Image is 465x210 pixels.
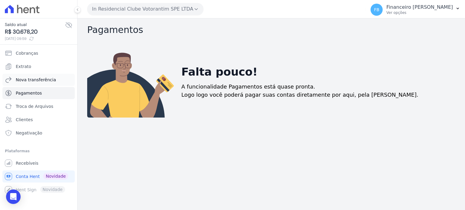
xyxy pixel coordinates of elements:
[16,77,56,83] span: Nova transferência
[386,4,453,10] p: Financeiro [PERSON_NAME]
[16,117,33,123] span: Clientes
[2,170,75,183] a: Conta Hent Novidade
[16,160,38,166] span: Recebíveis
[16,103,53,109] span: Troca de Arquivos
[2,157,75,169] a: Recebíveis
[181,91,418,99] p: Logo logo você poderá pagar suas contas diretamente por aqui, pela [PERSON_NAME].
[2,100,75,112] a: Troca de Arquivos
[374,8,379,12] span: FB
[5,47,72,196] nav: Sidebar
[181,82,315,91] p: A funcionalidade Pagamentos está quase pronta.
[16,130,42,136] span: Negativação
[16,63,31,69] span: Extrato
[2,87,75,99] a: Pagamentos
[181,64,258,80] h2: Falta pouco!
[5,36,65,41] span: [DATE] 09:59
[366,1,465,18] button: FB Financeiro [PERSON_NAME] Ver opções
[2,74,75,86] a: Nova transferência
[43,173,68,179] span: Novidade
[16,90,42,96] span: Pagamentos
[2,127,75,139] a: Negativação
[16,50,38,56] span: Cobranças
[386,10,453,15] p: Ver opções
[2,114,75,126] a: Clientes
[5,28,65,36] span: R$ 30.678,20
[5,147,72,155] div: Plataformas
[16,173,40,179] span: Conta Hent
[6,189,21,204] div: Open Intercom Messenger
[2,47,75,59] a: Cobranças
[87,24,455,35] h2: Pagamentos
[87,3,203,15] button: In Residencial Clube Votorantim SPE LTDA
[5,21,65,28] span: Saldo atual
[2,60,75,73] a: Extrato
